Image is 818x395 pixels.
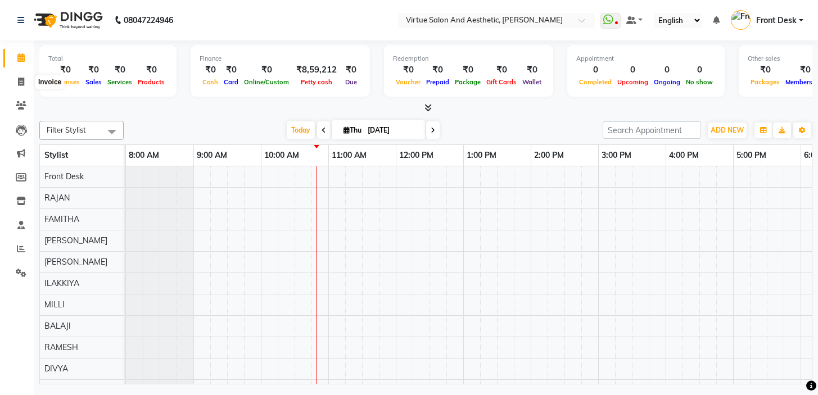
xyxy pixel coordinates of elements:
[683,63,716,76] div: 0
[221,78,241,86] span: Card
[452,78,483,86] span: Package
[731,10,751,30] img: Front Desk
[83,63,105,76] div: ₹0
[423,78,452,86] span: Prepaid
[47,125,86,134] span: Filter Stylist
[44,150,68,160] span: Stylist
[221,63,241,76] div: ₹0
[393,63,423,76] div: ₹0
[519,63,544,76] div: ₹0
[423,63,452,76] div: ₹0
[44,193,70,203] span: RAJAN
[576,78,614,86] span: Completed
[261,147,302,164] a: 10:00 AM
[651,63,683,76] div: 0
[531,147,567,164] a: 2:00 PM
[44,171,84,181] span: Front Desk
[483,78,519,86] span: Gift Cards
[464,147,499,164] a: 1:00 PM
[44,278,79,288] span: ILAKKIYA
[364,122,421,139] input: 2025-09-04
[393,78,423,86] span: Voucher
[241,78,292,86] span: Online/Custom
[83,78,105,86] span: Sales
[298,78,335,86] span: Petty cash
[200,54,361,63] div: Finance
[126,147,162,164] a: 8:00 AM
[614,78,651,86] span: Upcoming
[44,321,71,331] span: BALAJI
[329,147,369,164] a: 11:00 AM
[105,63,135,76] div: ₹0
[599,147,634,164] a: 3:00 PM
[48,63,83,76] div: ₹0
[711,126,744,134] span: ADD NEW
[200,78,221,86] span: Cash
[200,63,221,76] div: ₹0
[194,147,230,164] a: 9:00 AM
[44,235,107,246] span: [PERSON_NAME]
[287,121,315,139] span: Today
[48,54,168,63] div: Total
[756,15,797,26] span: Front Desk
[393,54,544,63] div: Redemption
[124,4,173,36] b: 08047224946
[241,63,292,76] div: ₹0
[44,257,107,267] span: [PERSON_NAME]
[341,63,361,76] div: ₹0
[666,147,702,164] a: 4:00 PM
[576,54,716,63] div: Appointment
[44,342,78,352] span: RAMESH
[44,214,79,224] span: FAMITHA
[519,78,544,86] span: Wallet
[135,63,168,76] div: ₹0
[44,364,68,374] span: DIVYA
[683,78,716,86] span: No show
[708,122,747,138] button: ADD NEW
[135,78,168,86] span: Products
[748,63,783,76] div: ₹0
[748,78,783,86] span: Packages
[483,63,519,76] div: ₹0
[44,299,65,310] span: MILLI
[29,4,106,36] img: logo
[452,63,483,76] div: ₹0
[292,63,341,76] div: ₹8,59,212
[651,78,683,86] span: Ongoing
[614,63,651,76] div: 0
[576,63,614,76] div: 0
[603,121,701,139] input: Search Appointment
[341,126,364,134] span: Thu
[396,147,436,164] a: 12:00 PM
[342,78,360,86] span: Due
[734,147,769,164] a: 5:00 PM
[35,75,64,89] div: Invoice
[105,78,135,86] span: Services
